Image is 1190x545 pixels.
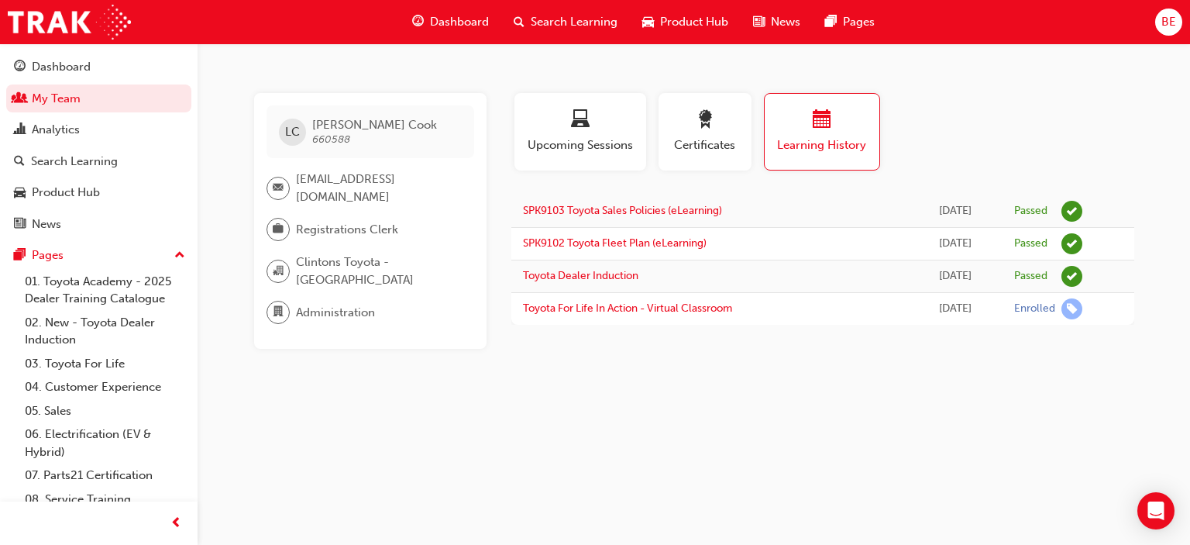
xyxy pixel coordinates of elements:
[523,204,722,217] a: SPK9103 Toyota Sales Policies (eLearning)
[919,202,991,220] div: Mon Sep 29 2025 09:12:59 GMT+1000 (Australian Eastern Standard Time)
[1061,201,1082,222] span: learningRecordVerb_PASS-icon
[6,85,191,113] a: My Team
[523,302,732,315] a: Toyota For Life In Action - Virtual Classroom
[523,269,638,282] a: Toyota Dealer Induction
[1161,13,1176,31] span: BE
[14,92,26,106] span: people-icon
[273,219,284,240] span: briefcase-icon
[273,302,284,323] span: department-icon
[776,136,868,154] span: Learning History
[813,6,887,38] a: pages-iconPages
[1061,266,1082,287] span: learningRecordVerb_PASS-icon
[19,423,191,464] a: 06. Electrification (EV & Hybrid)
[1155,9,1182,36] button: BE
[919,267,991,285] div: Mon Sep 22 2025 10:49:32 GMT+1000 (Australian Eastern Standard Time)
[843,13,875,31] span: Pages
[32,58,91,76] div: Dashboard
[170,514,182,533] span: prev-icon
[296,221,398,239] span: Registrations Clerk
[523,236,707,250] a: SPK9102 Toyota Fleet Plan (eLearning)
[531,13,617,31] span: Search Learning
[32,184,100,202] div: Product Hub
[296,171,462,205] span: [EMAIL_ADDRESS][DOMAIN_NAME]
[6,210,191,239] a: News
[660,13,728,31] span: Product Hub
[919,300,991,318] div: Thu Sep 11 2025 16:29:16 GMT+1000 (Australian Eastern Standard Time)
[14,218,26,232] span: news-icon
[1061,233,1082,254] span: learningRecordVerb_PASS-icon
[6,241,191,270] button: Pages
[526,136,635,154] span: Upcoming Sessions
[6,116,191,144] a: Analytics
[1061,298,1082,319] span: learningRecordVerb_ENROLL-icon
[19,352,191,376] a: 03. Toyota For Life
[296,304,375,322] span: Administration
[642,12,654,32] span: car-icon
[659,93,751,171] button: Certificates
[501,6,630,38] a: search-iconSearch Learning
[670,136,740,154] span: Certificates
[6,178,191,207] a: Product Hub
[825,12,837,32] span: pages-icon
[514,12,524,32] span: search-icon
[19,488,191,512] a: 08. Service Training
[8,5,131,40] img: Trak
[285,123,300,141] span: LC
[1014,236,1047,251] div: Passed
[1014,269,1047,284] div: Passed
[753,12,765,32] span: news-icon
[19,399,191,423] a: 05. Sales
[771,13,800,31] span: News
[412,12,424,32] span: guage-icon
[32,216,61,233] div: News
[14,249,26,263] span: pages-icon
[174,246,185,266] span: up-icon
[14,123,26,137] span: chart-icon
[19,311,191,352] a: 02. New - Toyota Dealer Induction
[764,93,880,171] button: Learning History
[630,6,741,38] a: car-iconProduct Hub
[32,121,80,139] div: Analytics
[14,155,25,169] span: search-icon
[32,247,64,264] div: Pages
[400,6,501,38] a: guage-iconDashboard
[571,110,590,131] span: laptop-icon
[696,110,714,131] span: award-icon
[430,13,489,31] span: Dashboard
[312,118,437,132] span: [PERSON_NAME] Cook
[514,93,646,171] button: Upcoming Sessions
[312,133,350,146] span: 660588
[813,110,831,131] span: calendar-icon
[741,6,813,38] a: news-iconNews
[1014,204,1047,219] div: Passed
[14,60,26,74] span: guage-icon
[1014,302,1055,316] div: Enrolled
[919,235,991,253] div: Tue Sep 23 2025 09:50:58 GMT+1000 (Australian Eastern Standard Time)
[6,50,191,241] button: DashboardMy TeamAnalyticsSearch LearningProduct HubNews
[6,147,191,176] a: Search Learning
[273,261,284,281] span: organisation-icon
[19,375,191,399] a: 04. Customer Experience
[31,153,118,171] div: Search Learning
[19,464,191,488] a: 07. Parts21 Certification
[19,270,191,311] a: 01. Toyota Academy - 2025 Dealer Training Catalogue
[14,186,26,200] span: car-icon
[6,53,191,81] a: Dashboard
[273,178,284,198] span: email-icon
[296,254,462,288] span: Clintons Toyota - [GEOGRAPHIC_DATA]
[1137,492,1175,529] div: Open Intercom Messenger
